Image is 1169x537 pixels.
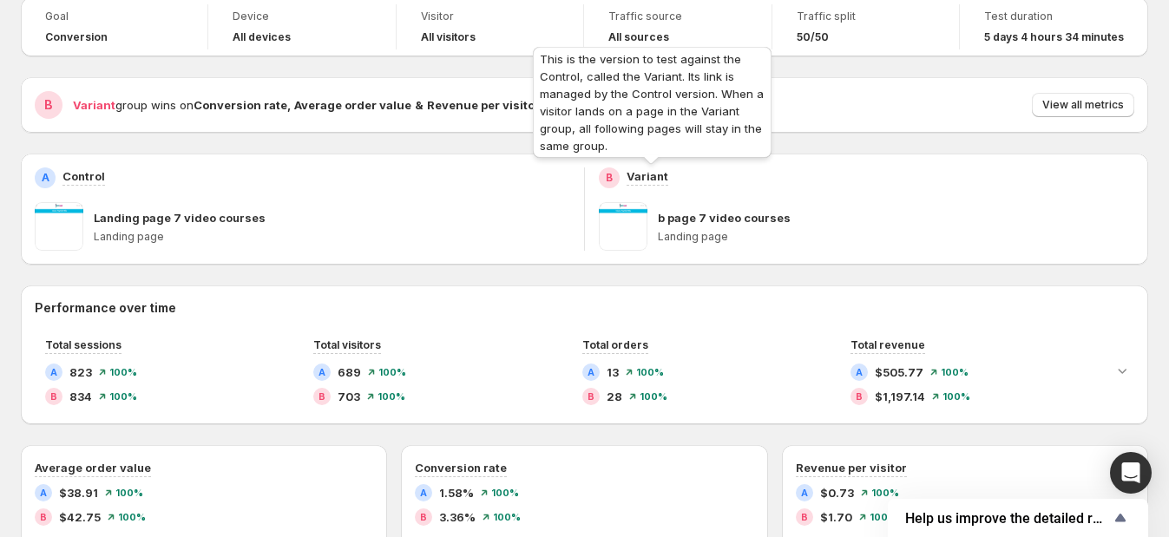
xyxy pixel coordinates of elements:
[582,338,648,351] span: Total orders
[420,488,427,498] h2: A
[421,8,559,46] a: VisitorAll visitors
[378,367,406,377] span: 100 %
[420,512,427,522] h2: B
[984,10,1124,23] span: Test duration
[118,512,146,522] span: 100 %
[73,98,115,112] span: Variant
[875,363,923,381] span: $505.77
[233,10,371,23] span: Device
[194,98,287,112] strong: Conversion rate
[319,391,325,402] h2: B
[427,98,540,112] strong: Revenue per visitor
[984,30,1124,44] span: 5 days 4 hours 34 minutes
[40,512,47,522] h2: B
[588,391,594,402] h2: B
[640,391,667,402] span: 100 %
[35,459,151,476] h3: Average order value
[871,488,899,498] span: 100 %
[797,30,829,44] span: 50/50
[35,202,83,251] img: Landing page 7 video courses
[607,363,619,381] span: 13
[73,98,542,112] span: group wins on .
[801,512,808,522] h2: B
[338,363,361,381] span: 689
[50,367,57,377] h2: A
[109,391,137,402] span: 100 %
[287,98,291,112] strong: ,
[294,98,411,112] strong: Average order value
[658,230,1134,244] p: Landing page
[797,10,935,23] span: Traffic split
[233,8,371,46] a: DeviceAll devices
[491,488,519,498] span: 100 %
[1110,358,1134,383] button: Expand chart
[40,488,47,498] h2: A
[415,98,424,112] strong: &
[493,512,521,522] span: 100 %
[588,367,594,377] h2: A
[415,459,507,476] h3: Conversion rate
[627,167,668,185] p: Variant
[233,30,291,44] h4: All devices
[45,338,121,351] span: Total sessions
[439,508,476,526] span: 3.36%
[606,171,613,185] h2: B
[59,484,98,501] span: $38.91
[50,391,57,402] h2: B
[35,299,1134,317] h2: Performance over time
[94,230,570,244] p: Landing page
[820,484,854,501] span: $0.73
[608,8,746,46] a: Traffic sourceAll sources
[59,508,101,526] span: $42.75
[45,8,183,46] a: GoalConversion
[45,30,108,44] span: Conversion
[378,391,405,402] span: 100 %
[905,510,1110,527] span: Help us improve the detailed report for A/B campaigns
[608,30,669,44] h4: All sources
[319,367,325,377] h2: A
[109,367,137,377] span: 100 %
[905,508,1131,528] button: Show survey - Help us improve the detailed report for A/B campaigns
[1110,452,1152,494] div: Open Intercom Messenger
[44,96,53,114] h2: B
[856,391,863,402] h2: B
[45,10,183,23] span: Goal
[42,171,49,185] h2: A
[658,209,791,226] p: b page 7 video courses
[421,30,476,44] h4: All visitors
[69,388,92,405] span: 834
[1042,98,1124,112] span: View all metrics
[875,388,925,405] span: $1,197.14
[115,488,143,498] span: 100 %
[439,484,474,501] span: 1.58%
[599,202,647,251] img: b page 7 video courses
[941,367,969,377] span: 100 %
[313,338,381,351] span: Total visitors
[856,367,863,377] h2: A
[62,167,105,185] p: Control
[1032,93,1134,117] button: View all metrics
[69,363,92,381] span: 823
[820,508,852,526] span: $1.70
[636,367,664,377] span: 100 %
[797,8,935,46] a: Traffic split50/50
[607,388,622,405] span: 28
[338,388,360,405] span: 703
[796,459,907,476] h3: Revenue per visitor
[608,10,746,23] span: Traffic source
[942,391,970,402] span: 100 %
[94,209,266,226] p: Landing page 7 video courses
[801,488,808,498] h2: A
[850,338,925,351] span: Total revenue
[870,512,897,522] span: 100 %
[984,8,1124,46] a: Test duration5 days 4 hours 34 minutes
[421,10,559,23] span: Visitor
